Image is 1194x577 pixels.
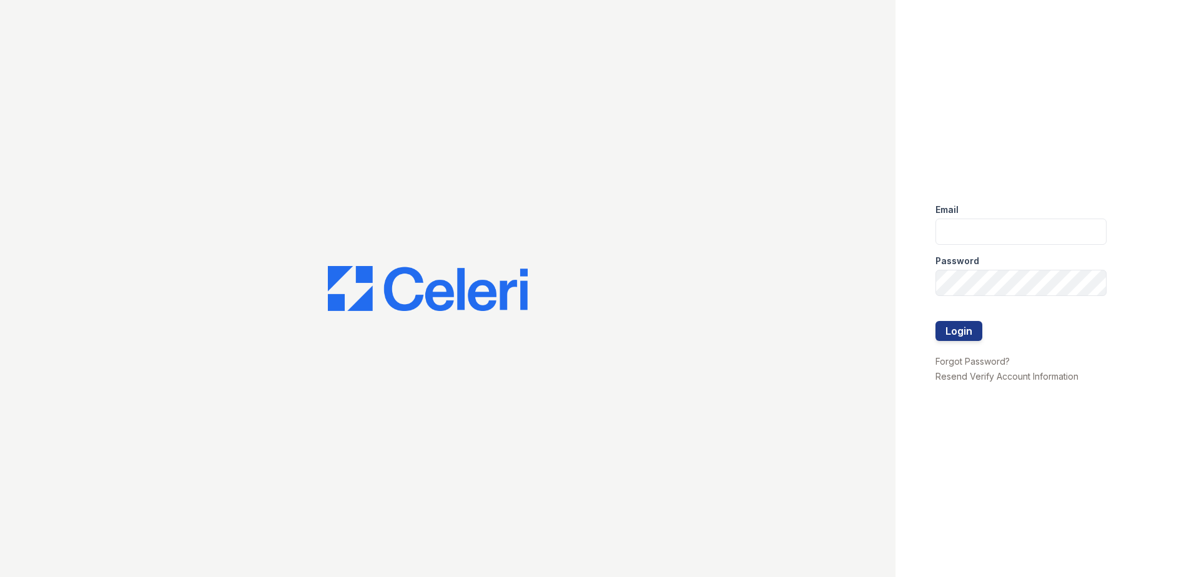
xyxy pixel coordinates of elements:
[935,255,979,267] label: Password
[328,266,528,311] img: CE_Logo_Blue-a8612792a0a2168367f1c8372b55b34899dd931a85d93a1a3d3e32e68fde9ad4.png
[935,371,1078,382] a: Resend Verify Account Information
[935,321,982,341] button: Login
[935,356,1010,367] a: Forgot Password?
[935,204,959,216] label: Email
